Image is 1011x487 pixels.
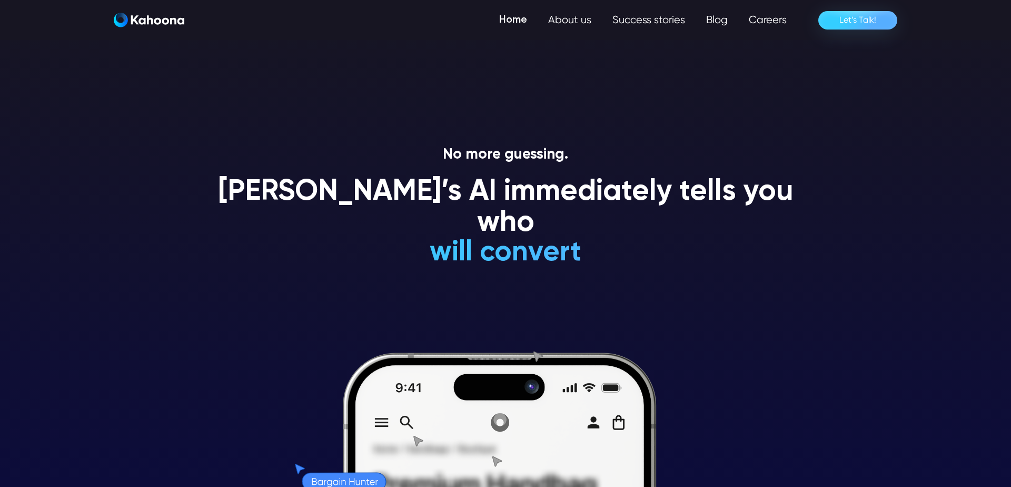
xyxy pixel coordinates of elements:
h1: will convert [351,237,661,268]
a: home [114,13,184,28]
a: Let’s Talk! [818,11,897,30]
a: Success stories [602,9,696,31]
a: About us [538,9,602,31]
a: Blog [696,9,738,31]
h1: [PERSON_NAME]’s AI immediately tells you who [205,177,806,239]
p: No more guessing. [205,146,806,164]
div: Let’s Talk! [839,12,876,28]
a: Careers [738,9,797,31]
a: Home [489,9,538,31]
img: Kahoona logo white [114,13,184,27]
